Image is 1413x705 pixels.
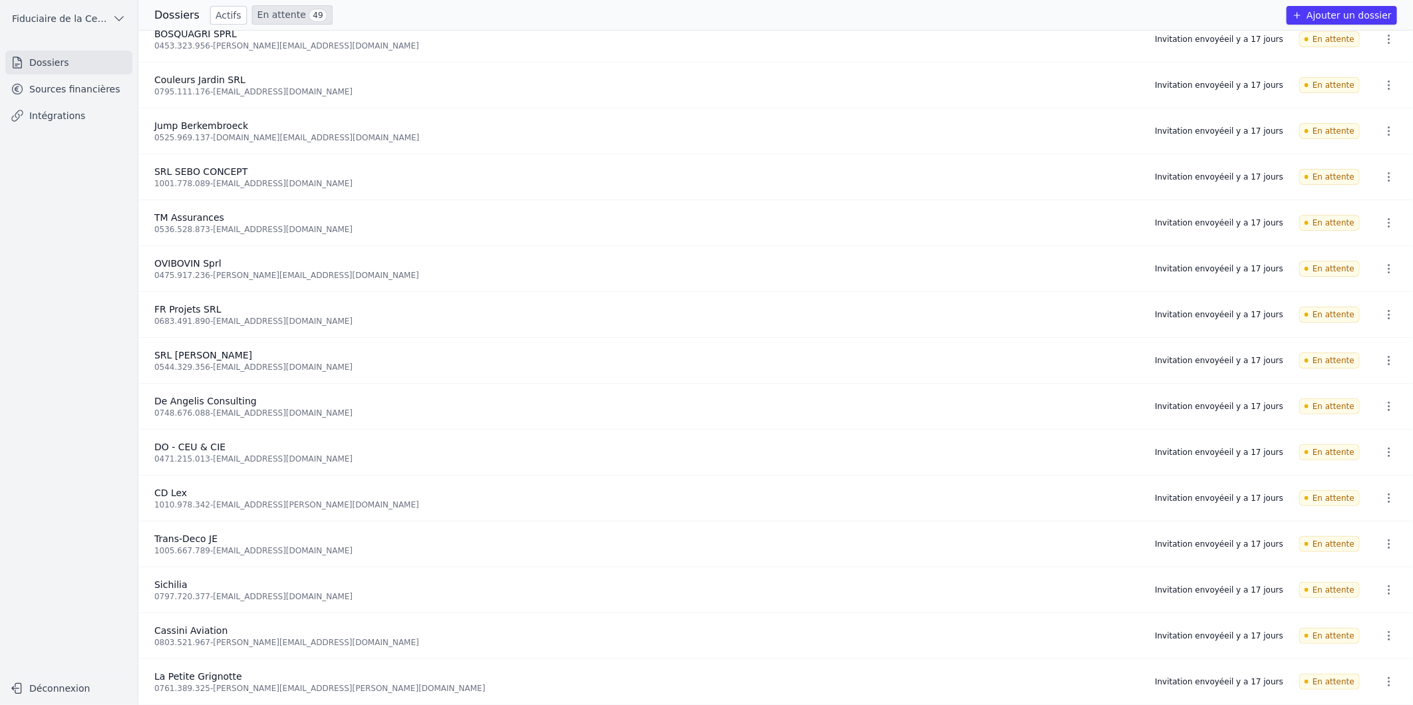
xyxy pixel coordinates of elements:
a: Intégrations [5,104,132,128]
span: En attente [1299,123,1360,139]
div: 0748.676.088 - [EMAIL_ADDRESS][DOMAIN_NAME] [154,408,1139,418]
span: SRL SEBO CONCEPT [154,166,247,177]
div: Invitation envoyée il y a 17 jours [1155,80,1283,90]
span: Cassini Aviation [154,625,228,636]
span: En attente [1299,536,1360,552]
a: Dossiers [5,51,132,74]
div: Invitation envoyée il y a 17 jours [1155,676,1283,687]
span: TM Assurances [154,212,224,223]
span: Trans-Deco JE [154,533,218,544]
span: En attente [1299,490,1360,506]
div: 0544.329.356 - [EMAIL_ADDRESS][DOMAIN_NAME] [154,362,1139,372]
div: 0795.111.176 - [EMAIL_ADDRESS][DOMAIN_NAME] [154,86,1139,97]
a: Actifs [210,6,247,25]
div: 0683.491.890 - [EMAIL_ADDRESS][DOMAIN_NAME] [154,316,1139,327]
span: CD Lex [154,488,187,498]
div: 0453.323.956 - [PERSON_NAME][EMAIL_ADDRESS][DOMAIN_NAME] [154,41,1139,51]
span: En attente [1299,169,1360,185]
h3: Dossiers [154,7,200,23]
div: 1010.978.342 - [EMAIL_ADDRESS][PERSON_NAME][DOMAIN_NAME] [154,499,1139,510]
div: 0475.917.236 - [PERSON_NAME][EMAIL_ADDRESS][DOMAIN_NAME] [154,270,1139,281]
div: Invitation envoyée il y a 17 jours [1155,585,1283,595]
span: La Petite Grignotte [154,671,242,682]
div: Invitation envoyée il y a 17 jours [1155,355,1283,366]
span: Couleurs Jardin SRL [154,74,245,85]
div: 0525.969.137 - [DOMAIN_NAME][EMAIL_ADDRESS][DOMAIN_NAME] [154,132,1139,143]
span: De Angelis Consulting [154,396,257,406]
span: En attente [1299,582,1360,598]
span: Jump Berkembroeck [154,120,248,131]
span: DO - CEU & CIE [154,442,226,452]
span: Fiduciaire de la Cense & Associés [12,12,107,25]
div: Invitation envoyée il y a 17 jours [1155,172,1283,182]
button: Déconnexion [5,678,132,699]
div: 0536.528.873 - [EMAIL_ADDRESS][DOMAIN_NAME] [154,224,1139,235]
span: En attente [1299,444,1360,460]
span: En attente [1299,77,1360,93]
div: Invitation envoyée il y a 17 jours [1155,309,1283,320]
span: En attente [1299,31,1360,47]
div: 1005.667.789 - [EMAIL_ADDRESS][DOMAIN_NAME] [154,545,1139,556]
div: Invitation envoyée il y a 17 jours [1155,217,1283,228]
span: En attente [1299,628,1360,644]
div: Invitation envoyée il y a 17 jours [1155,263,1283,274]
span: En attente [1299,398,1360,414]
div: Invitation envoyée il y a 17 jours [1155,539,1283,549]
div: Invitation envoyée il y a 17 jours [1155,34,1283,45]
span: OVIBOVIN Sprl [154,258,222,269]
span: En attente [1299,261,1360,277]
div: Invitation envoyée il y a 17 jours [1155,126,1283,136]
div: Invitation envoyée il y a 17 jours [1155,447,1283,458]
span: En attente [1299,352,1360,368]
span: SRL [PERSON_NAME] [154,350,252,360]
a: En attente 49 [252,5,333,25]
div: Invitation envoyée il y a 17 jours [1155,401,1283,412]
div: Invitation envoyée il y a 17 jours [1155,631,1283,641]
div: 0797.720.377 - [EMAIL_ADDRESS][DOMAIN_NAME] [154,591,1139,602]
span: FR Projets SRL [154,304,222,315]
span: BOSQUAGRI SPRL [154,29,237,39]
span: En attente [1299,307,1360,323]
span: En attente [1299,674,1360,690]
span: Sichilia [154,579,188,590]
button: Fiduciaire de la Cense & Associés [5,8,132,29]
div: Invitation envoyée il y a 17 jours [1155,493,1283,503]
span: 49 [309,9,327,22]
div: 1001.778.089 - [EMAIL_ADDRESS][DOMAIN_NAME] [154,178,1139,189]
div: 0471.215.013 - [EMAIL_ADDRESS][DOMAIN_NAME] [154,454,1139,464]
a: Sources financières [5,77,132,101]
span: En attente [1299,215,1360,231]
button: Ajouter un dossier [1287,6,1397,25]
div: 0803.521.967 - [PERSON_NAME][EMAIL_ADDRESS][DOMAIN_NAME] [154,637,1139,648]
div: 0761.389.325 - [PERSON_NAME][EMAIL_ADDRESS][PERSON_NAME][DOMAIN_NAME] [154,683,1139,694]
